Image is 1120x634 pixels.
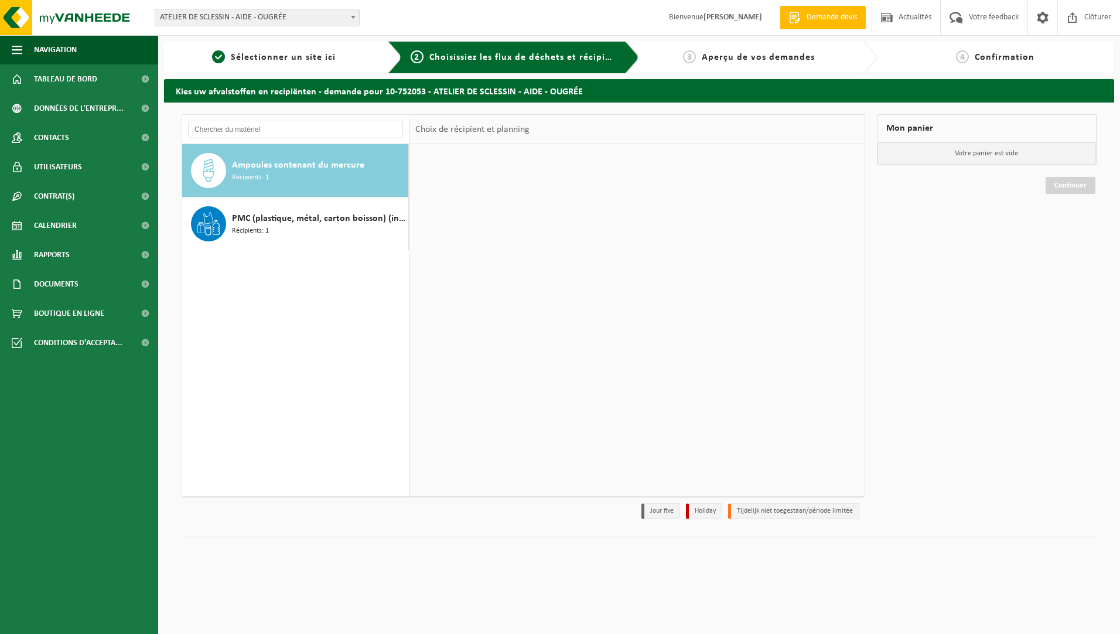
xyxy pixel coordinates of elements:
span: ATELIER DE SCLESSIN - AIDE - OUGRÉE [155,9,359,26]
span: Demande devis [804,12,860,23]
span: Récipients: 1 [232,172,269,183]
span: Documents [34,270,78,299]
strong: [PERSON_NAME] [704,13,762,22]
span: Confirmation [975,53,1034,62]
a: 1Sélectionner un site ici [170,50,378,64]
span: Contrat(s) [34,182,74,211]
span: 3 [683,50,696,63]
li: Jour fixe [641,503,680,519]
h2: Kies uw afvalstoffen en recipiënten - demande pour 10-752053 - ATELIER DE SCLESSIN - AIDE - OUGRÉE [164,79,1114,102]
li: Tijdelijk niet toegestaan/période limitée [728,503,859,519]
div: Mon panier [877,114,1097,142]
span: Données de l'entrepr... [34,94,124,123]
span: Ampoules contenant du mercure [232,158,364,172]
span: ATELIER DE SCLESSIN - AIDE - OUGRÉE [155,9,360,26]
span: Calendrier [34,211,77,240]
li: Holiday [686,503,722,519]
span: PMC (plastique, métal, carton boisson) (industriel) [232,212,405,226]
p: Votre panier est vide [877,142,1097,165]
span: Choisissiez les flux de déchets et récipients [429,53,624,62]
span: Aperçu de vos demandes [702,53,815,62]
div: Choix de récipient et planning [409,115,535,144]
span: Conditions d'accepta... [34,328,122,357]
a: Continuer [1046,177,1095,194]
span: Récipients: 1 [232,226,269,237]
span: Boutique en ligne [34,299,104,328]
span: 1 [212,50,225,63]
span: Navigation [34,35,77,64]
button: Ampoules contenant du mercure Récipients: 1 [182,144,409,197]
span: Utilisateurs [34,152,82,182]
span: Tableau de bord [34,64,97,94]
span: Contacts [34,123,69,152]
button: PMC (plastique, métal, carton boisson) (industriel) Récipients: 1 [182,197,409,250]
a: Demande devis [780,6,866,29]
span: Sélectionner un site ici [231,53,336,62]
span: Rapports [34,240,70,270]
input: Chercher du matériel [188,121,403,138]
span: 4 [956,50,969,63]
span: 2 [411,50,424,63]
